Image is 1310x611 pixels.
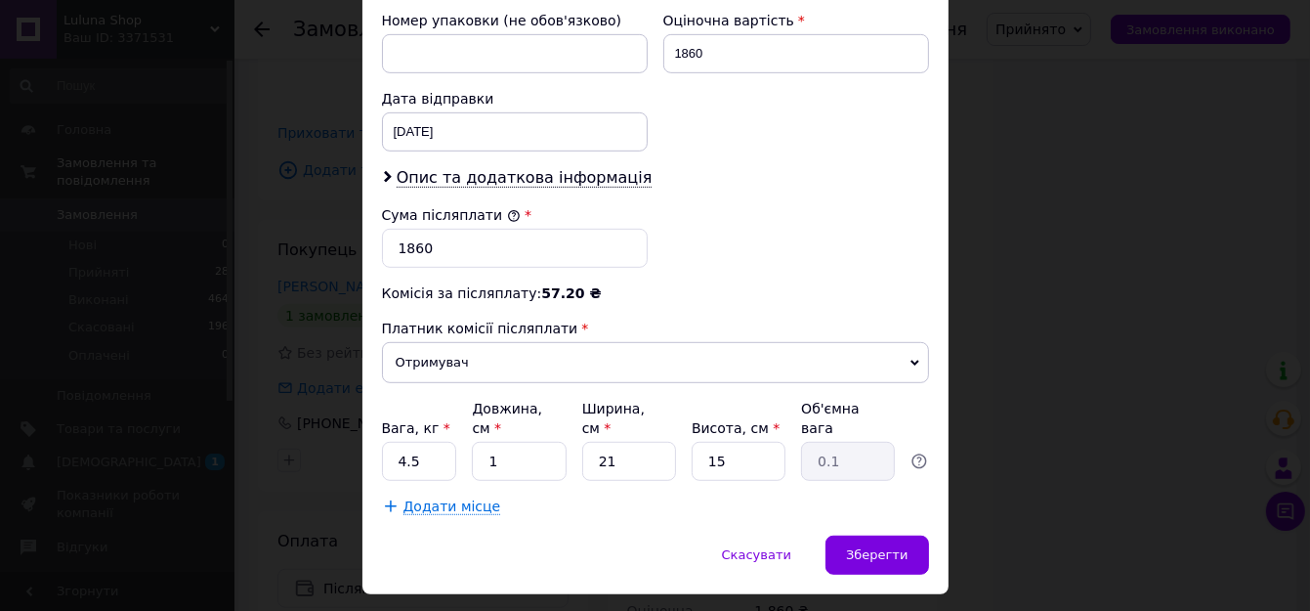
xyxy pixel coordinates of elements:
label: Вага, кг [382,420,450,436]
label: Довжина, см [472,401,542,436]
label: Ширина, см [582,401,645,436]
div: Оціночна вартість [663,11,929,30]
div: Дата відправки [382,89,648,109]
span: Опис та додаткова інформація [397,168,653,188]
span: Додати місце [403,499,501,515]
label: Висота, см [692,420,780,436]
div: Об'ємна вага [801,399,895,438]
span: Платник комісії післяплати [382,321,578,336]
span: 57.20 ₴ [541,285,601,301]
span: Отримувач [382,342,929,383]
div: Номер упаковки (не обов'язково) [382,11,648,30]
label: Сума післяплати [382,207,521,223]
span: Зберегти [846,547,908,562]
span: Скасувати [722,547,791,562]
div: Комісія за післяплату: [382,284,929,303]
